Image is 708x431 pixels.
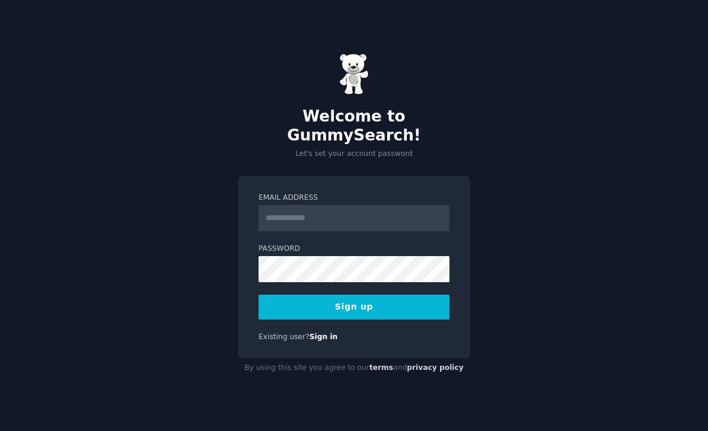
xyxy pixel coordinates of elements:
span: Existing user? [259,333,310,341]
a: terms [369,363,393,372]
div: By using this site you agree to our and [238,359,470,378]
p: Let's set your account password [238,149,470,159]
button: Sign up [259,295,449,320]
a: Sign in [310,333,338,341]
h2: Welcome to GummySearch! [238,107,470,145]
a: privacy policy [407,363,464,372]
label: Email Address [259,193,449,203]
img: Gummy Bear [339,53,369,95]
label: Password [259,244,449,254]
